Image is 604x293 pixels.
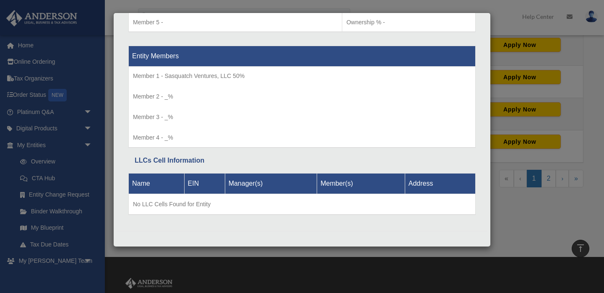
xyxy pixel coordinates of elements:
th: Manager(s) [225,173,317,194]
p: Ownership % - [346,17,471,28]
div: LLCs Cell Information [135,155,469,166]
th: Name [129,173,185,194]
th: EIN [184,173,225,194]
p: Member 5 - [133,17,338,28]
p: Member 4 - _% [133,132,471,143]
p: Member 2 - _% [133,91,471,102]
td: No LLC Cells Found for Entity [129,194,476,215]
th: Address [405,173,475,194]
th: Entity Members [129,46,476,67]
p: Member 1 - Sasquatch Ventures, LLC 50% [133,71,471,81]
p: Member 3 - _% [133,112,471,122]
th: Member(s) [317,173,405,194]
